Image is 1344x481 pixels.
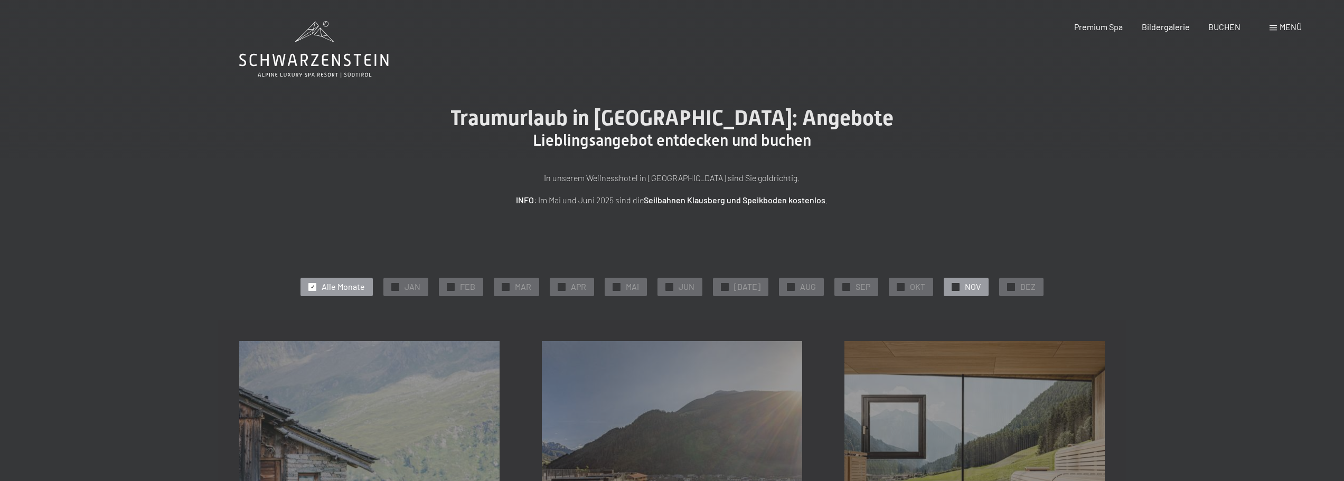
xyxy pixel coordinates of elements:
strong: INFO [516,195,534,205]
span: Alle Monate [322,281,365,293]
span: ✓ [311,283,315,290]
span: JAN [405,281,420,293]
span: ✓ [615,283,619,290]
a: BUCHEN [1208,22,1240,32]
p: : Im Mai und Juni 2025 sind die . [408,193,936,207]
span: ✓ [844,283,849,290]
span: FEB [460,281,475,293]
span: ✓ [1009,283,1013,290]
span: JUN [679,281,694,293]
span: AUG [800,281,816,293]
span: Menü [1280,22,1302,32]
span: ✓ [560,283,564,290]
span: Lieblingsangebot entdecken und buchen [533,131,811,149]
span: ✓ [449,283,453,290]
span: SEP [856,281,870,293]
p: In unserem Wellnesshotel in [GEOGRAPHIC_DATA] sind Sie goldrichtig. [408,171,936,185]
span: ✓ [789,283,793,290]
span: ✓ [668,283,672,290]
span: ✓ [723,283,727,290]
span: NOV [965,281,981,293]
span: [DATE] [734,281,760,293]
strong: Seilbahnen Klausberg und Speikboden kostenlos [644,195,825,205]
span: MAR [515,281,531,293]
span: Traumurlaub in [GEOGRAPHIC_DATA]: Angebote [450,106,894,130]
span: MAI [626,281,639,293]
a: Bildergalerie [1142,22,1190,32]
span: APR [571,281,586,293]
span: OKT [910,281,925,293]
span: ✓ [504,283,508,290]
span: ✓ [899,283,903,290]
a: Premium Spa [1074,22,1123,32]
span: ✓ [393,283,398,290]
span: ✓ [954,283,958,290]
span: DEZ [1020,281,1036,293]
